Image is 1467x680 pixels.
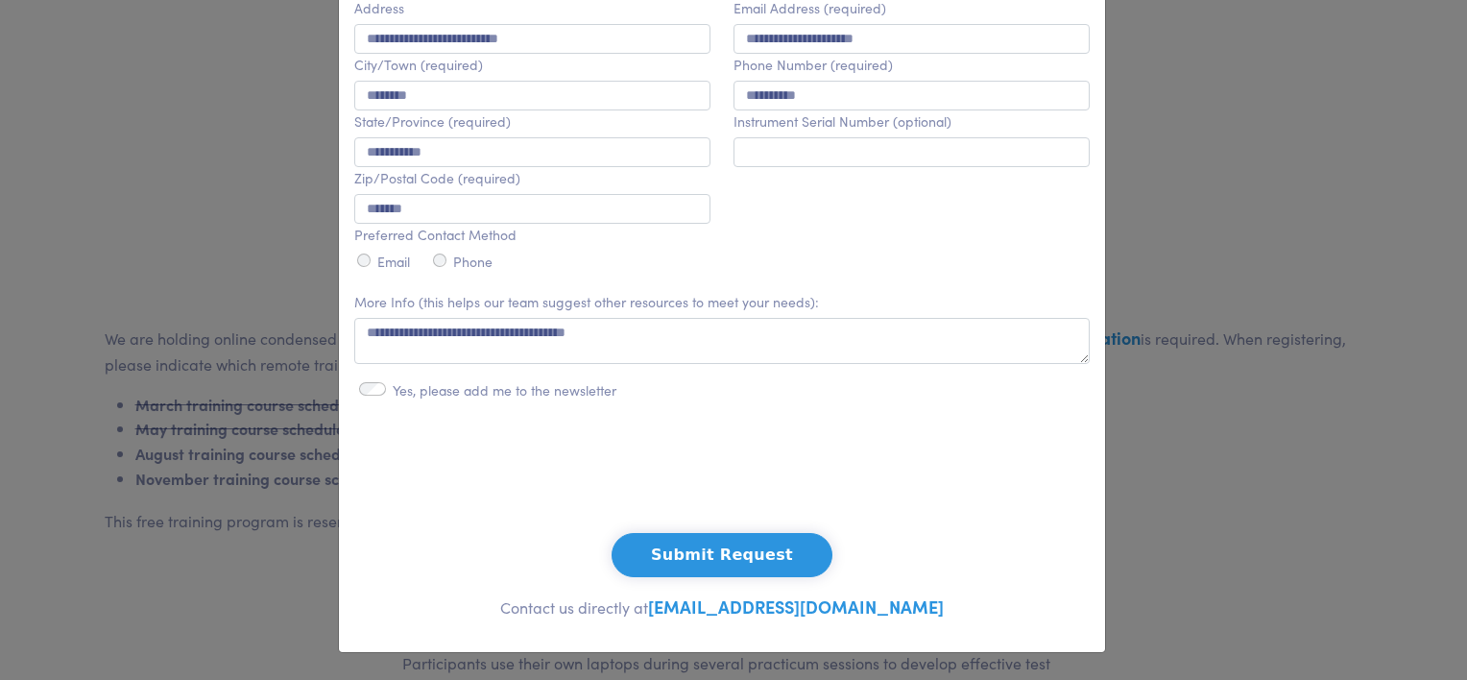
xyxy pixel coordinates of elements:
[393,382,616,399] label: Yes, please add me to the newsletter
[453,254,493,270] label: Phone
[733,57,893,73] label: Phone Number (required)
[354,57,483,73] label: City/Town (required)
[354,170,520,186] label: Zip/Postal Code (required)
[648,595,944,619] a: [EMAIL_ADDRESS][DOMAIN_NAME]
[354,227,517,243] label: Preferred Contact Method
[576,439,868,514] iframe: reCAPTCHA
[354,113,511,130] label: State/Province (required)
[733,113,951,130] label: Instrument Serial Number (optional)
[354,593,1090,621] p: Contact us directly at
[612,533,832,577] button: Submit Request
[377,254,410,270] label: Email
[354,294,819,310] label: More Info (this helps our team suggest other resources to meet your needs):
